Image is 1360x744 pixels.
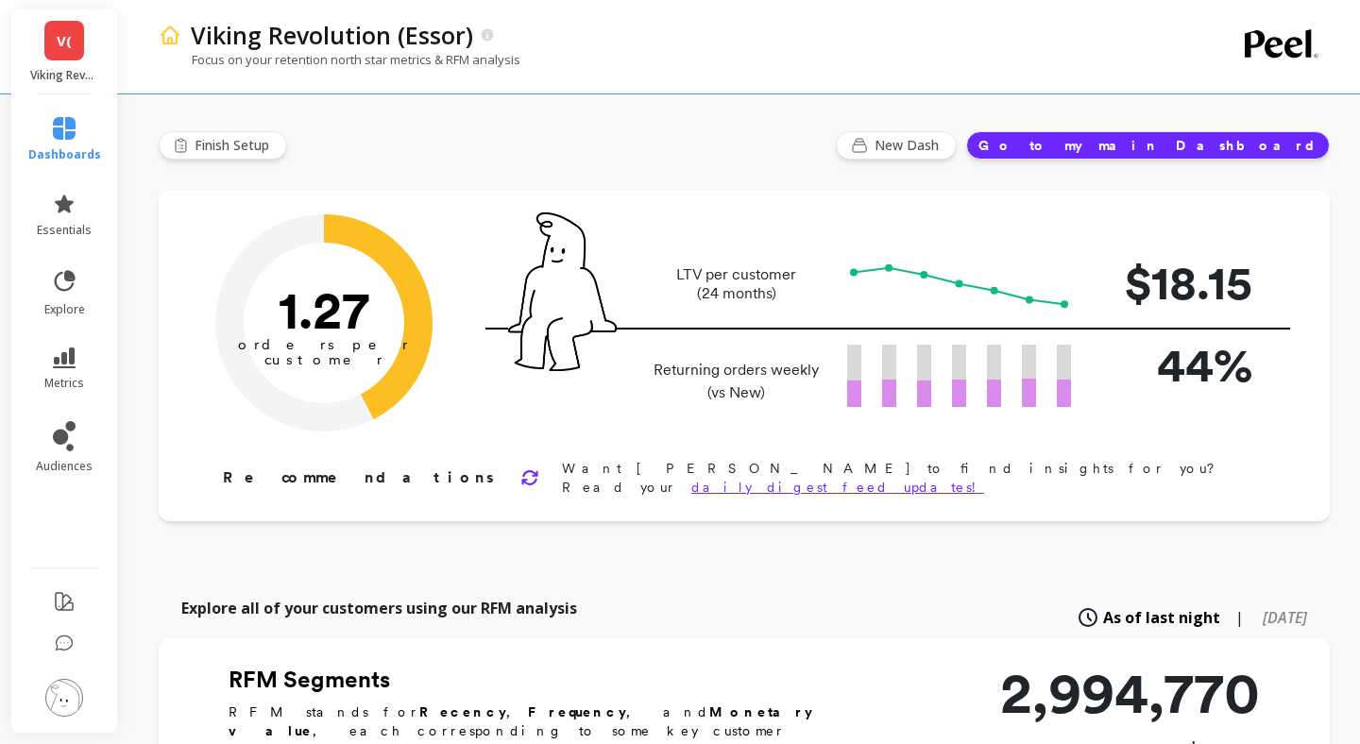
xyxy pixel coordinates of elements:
[1101,330,1252,400] p: 44%
[37,223,92,238] span: essentials
[159,24,181,46] img: header icon
[159,51,520,68] p: Focus on your retention north star metrics & RFM analysis
[44,302,85,317] span: explore
[1000,665,1260,721] p: 2,994,770
[264,351,384,368] tspan: customer
[45,679,83,717] img: profile picture
[1103,606,1220,629] span: As of last night
[57,30,72,52] span: V(
[1263,607,1307,628] span: [DATE]
[30,68,99,83] p: Viking Revolution (Essor)
[159,131,287,160] button: Finish Setup
[28,147,101,162] span: dashboards
[419,704,506,719] b: Recency
[691,480,984,495] a: daily digest feed updates!
[1235,606,1244,629] span: |
[648,359,824,404] p: Returning orders weekly (vs New)
[229,665,871,695] h2: RFM Segments
[648,265,824,303] p: LTV per customer (24 months)
[223,466,498,489] p: Recommendations
[191,19,473,51] p: Viking Revolution (Essor)
[875,136,944,155] span: New Dash
[195,136,275,155] span: Finish Setup
[44,376,84,391] span: metrics
[1101,247,1252,318] p: $18.15
[508,212,617,371] img: pal seatted on line
[181,597,577,619] p: Explore all of your customers using our RFM analysis
[836,131,957,160] button: New Dash
[36,459,93,474] span: audiences
[279,279,369,341] text: 1.27
[528,704,626,719] b: Frequency
[562,459,1269,497] p: Want [PERSON_NAME] to find insights for you? Read your
[238,336,410,353] tspan: orders per
[966,131,1330,160] button: Go to my main Dashboard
